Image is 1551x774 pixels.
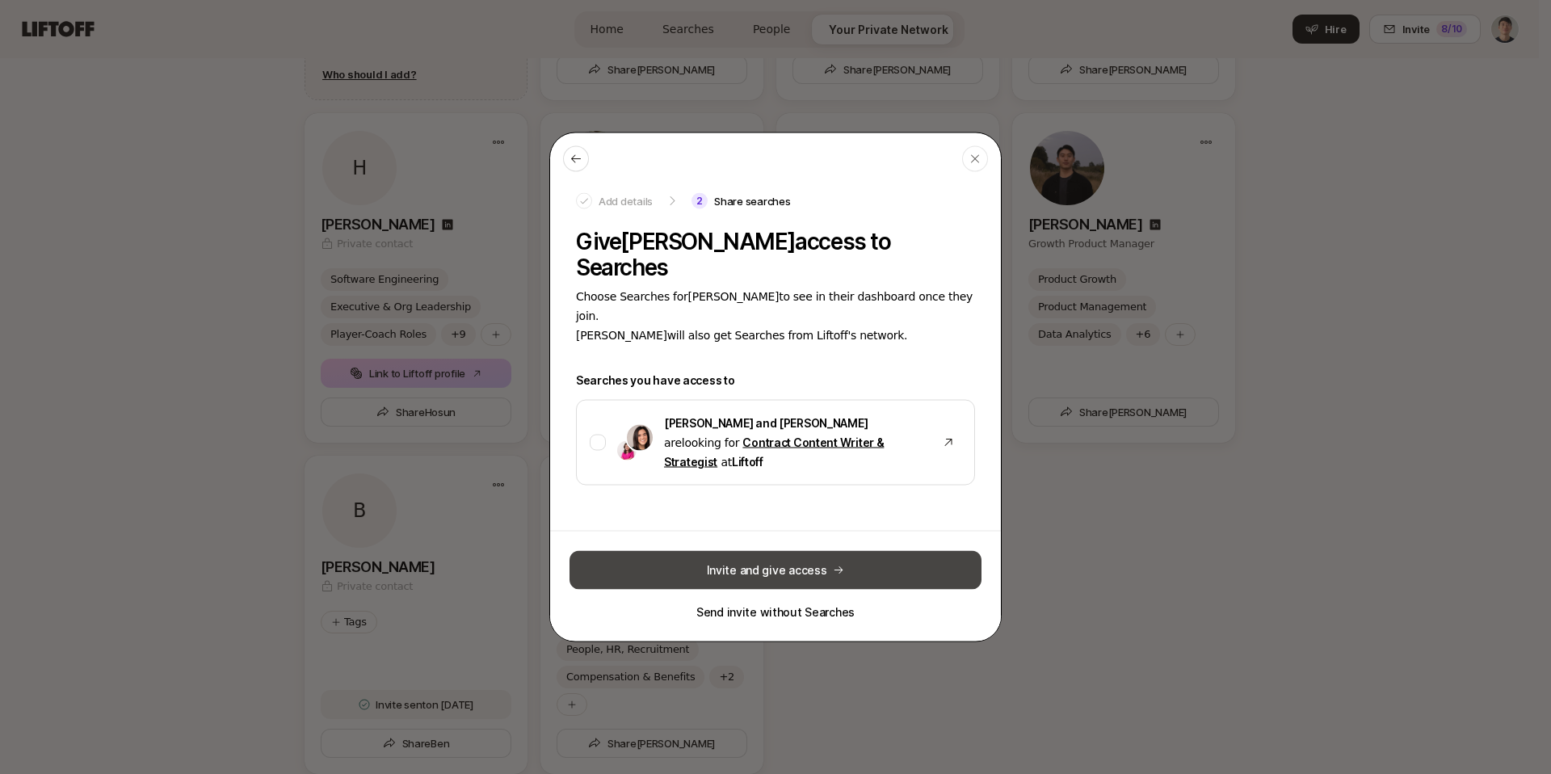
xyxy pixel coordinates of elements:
[691,193,708,209] p: 2
[627,425,653,451] img: Eleanor Morgan
[732,455,763,469] span: Liftoff
[696,603,855,622] button: Send invite without Searches
[570,551,981,590] button: Invite and give access
[576,371,975,390] p: Searches you have access to
[576,287,975,345] p: Choose Searches for [PERSON_NAME] to see in their dashboard once they join. [PERSON_NAME] will al...
[664,416,868,430] span: [PERSON_NAME] and [PERSON_NAME]
[576,229,975,280] p: Give [PERSON_NAME] access to Searches
[714,193,790,209] p: Share searches
[617,441,637,461] img: Emma Frane
[664,414,926,472] p: are looking for at
[664,435,884,469] a: Contract Content Writer & Strategist
[599,193,653,209] p: Add details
